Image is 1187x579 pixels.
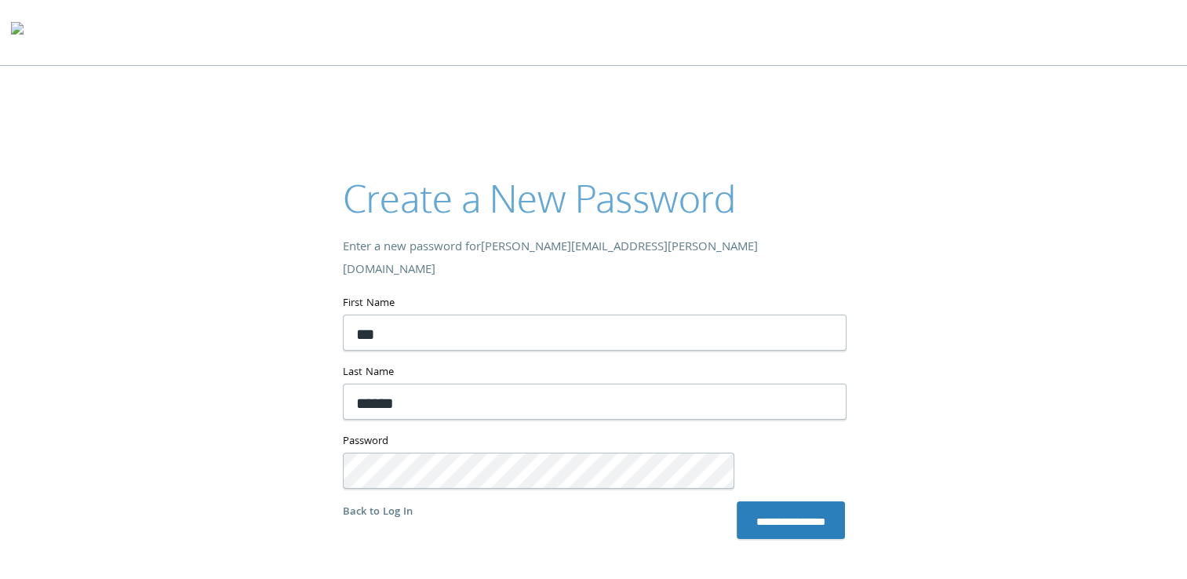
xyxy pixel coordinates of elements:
h2: Create a New Password [343,172,845,224]
label: First Name [343,294,845,314]
a: Back to Log In [343,504,413,521]
label: Last Name [343,363,845,383]
label: Password [343,432,845,452]
img: todyl-logo-dark.svg [11,16,24,48]
div: Enter a new password for [PERSON_NAME][EMAIL_ADDRESS][PERSON_NAME][DOMAIN_NAME] [343,237,845,282]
